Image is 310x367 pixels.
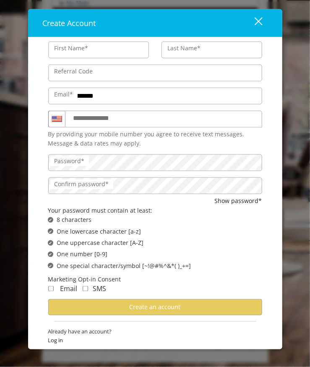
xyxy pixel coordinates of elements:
[50,66,97,75] label: Referral Code
[49,263,52,269] span: ✔
[48,110,65,127] div: Country
[48,41,149,58] input: FirstName
[48,336,262,345] span: Log in
[57,238,143,247] span: One uppercase character [A-Z]
[48,299,262,315] button: Create an account
[215,196,262,206] button: Show password*
[48,154,262,171] input: Password
[50,156,89,166] label: Password*
[48,129,262,148] div: By providing your mobile number you agree to receive text messages. Message & data rates may apply.
[162,41,262,58] input: Lastname
[49,251,52,258] span: ✔
[48,87,262,104] input: Email
[43,18,96,28] span: Create Account
[48,328,262,336] span: Already have an account?
[49,239,52,246] span: ✔
[50,43,93,52] label: First Name*
[48,275,262,284] div: Marketing Opt-in Consent
[50,180,113,189] label: Confirm password*
[48,206,262,215] div: Your password must contain at least:
[50,89,78,99] label: Email*
[239,14,268,31] button: close dialog
[49,228,52,235] span: ✔
[57,250,107,259] span: One number [0-9]
[93,284,107,294] span: SMS
[49,216,52,223] span: ✔
[60,284,78,294] span: Email
[48,177,262,194] input: ConfirmPassword
[57,261,191,271] span: One special character/symbol [~!@#%^&*( )_+=]
[48,64,262,81] input: ReferralCode
[48,286,54,292] input: Receive Marketing Email
[245,17,262,29] div: close dialog
[130,303,181,311] span: Create an account
[164,43,205,52] label: Last Name*
[83,286,88,292] input: Receive Marketing SMS
[57,226,141,236] span: One lowercase character [a-z]
[57,215,91,224] span: 8 characters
